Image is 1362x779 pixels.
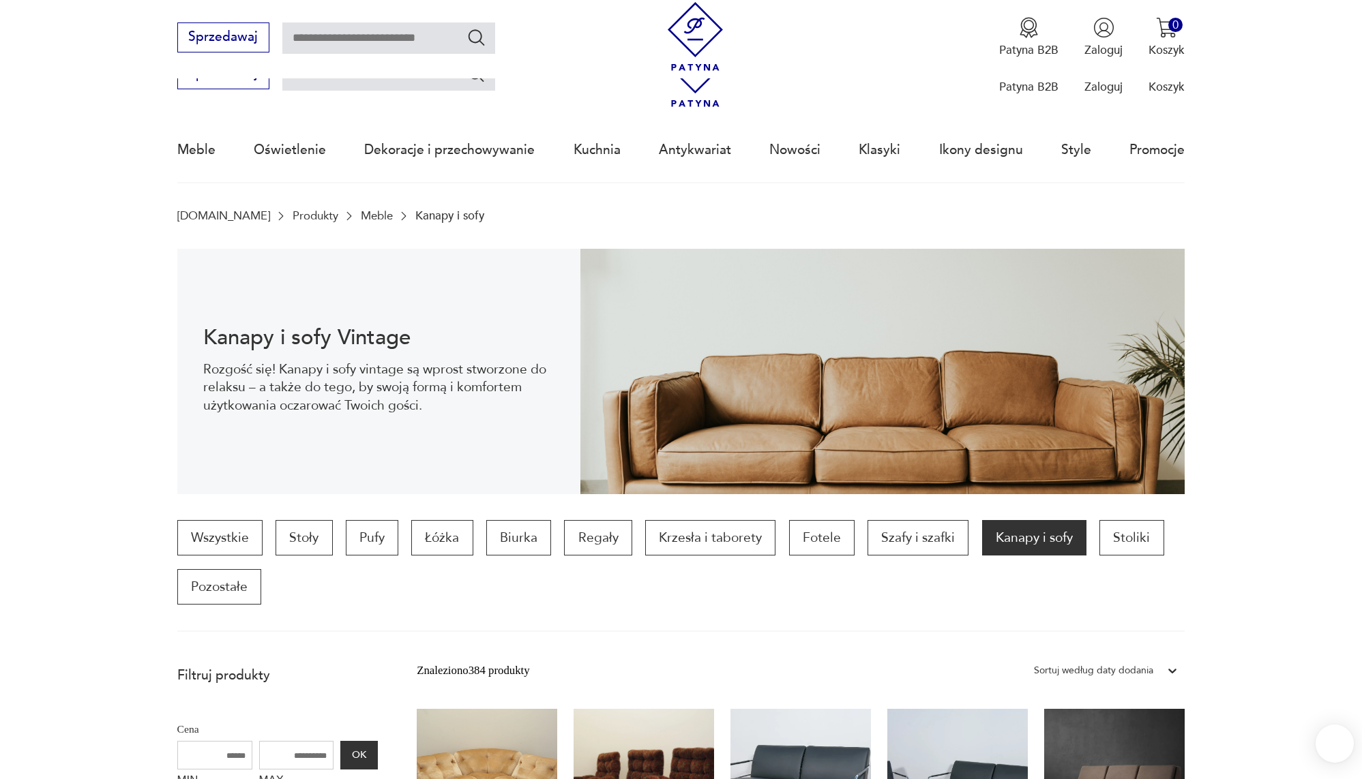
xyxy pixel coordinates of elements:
[415,209,484,222] p: Kanapy i sofy
[177,119,216,181] a: Meble
[177,70,269,80] a: Sprzedawaj
[999,42,1058,58] p: Patyna B2B
[661,2,730,71] img: Patyna - sklep z meblami i dekoracjami vintage
[1168,18,1183,32] div: 0
[486,520,551,555] a: Biurka
[769,119,820,181] a: Nowości
[868,520,968,555] a: Szafy i szafki
[939,119,1023,181] a: Ikony designu
[1099,520,1164,555] a: Stoliki
[999,17,1058,58] a: Ikona medaluPatyna B2B
[1129,119,1185,181] a: Promocje
[1018,17,1039,38] img: Ikona medalu
[982,520,1086,555] a: Kanapy i sofy
[580,249,1185,494] img: 4dcd11543b3b691785adeaf032051535.jpg
[1149,79,1185,95] p: Koszyk
[467,64,486,84] button: Szukaj
[789,520,855,555] a: Fotele
[411,520,473,555] a: Łóżka
[1156,17,1177,38] img: Ikona koszyka
[1149,42,1185,58] p: Koszyk
[276,520,332,555] a: Stoły
[999,17,1058,58] button: Patyna B2B
[467,27,486,47] button: Szukaj
[293,209,338,222] a: Produkty
[254,119,326,181] a: Oświetlenie
[417,662,529,679] div: Znaleziono 384 produkty
[574,119,621,181] a: Kuchnia
[1061,119,1091,181] a: Style
[1084,42,1123,58] p: Zaloguj
[1149,17,1185,58] button: 0Koszyk
[177,667,378,684] p: Filtruj produkty
[645,520,775,555] a: Krzesła i taborety
[177,520,263,555] a: Wszystkie
[346,520,398,555] a: Pufy
[203,328,554,348] h1: Kanapy i sofy Vintage
[203,361,554,414] p: Rozgość się! Kanapy i sofy vintage są wprost stworzone do relaksu – a także do tego, by swoją for...
[659,119,731,181] a: Antykwariat
[177,569,261,605] a: Pozostałe
[999,79,1058,95] p: Patyna B2B
[1084,17,1123,58] button: Zaloguj
[177,209,270,222] a: [DOMAIN_NAME]
[1316,724,1354,763] iframe: Smartsupp widget button
[177,33,269,44] a: Sprzedawaj
[859,119,900,181] a: Klasyki
[1093,17,1114,38] img: Ikonka użytkownika
[1084,79,1123,95] p: Zaloguj
[177,720,378,738] p: Cena
[564,520,632,555] a: Regały
[361,209,393,222] a: Meble
[177,22,269,52] button: Sprzedawaj
[340,741,377,769] button: OK
[1034,662,1153,679] div: Sortuj według daty dodania
[364,119,535,181] a: Dekoracje i przechowywanie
